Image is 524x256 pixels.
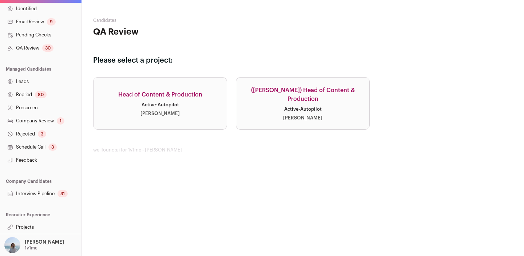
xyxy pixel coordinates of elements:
[284,106,322,112] div: Active Autopilot
[57,117,64,125] div: 1
[93,147,512,153] footer: wellfound:ai for 1v1me - [PERSON_NAME]
[93,55,512,66] h3: Please select a project:
[4,237,20,253] img: 11561648-medium_jpg
[25,245,37,251] p: 1v1me
[57,190,68,197] div: 31
[35,91,47,98] div: 80
[93,26,233,38] h1: QA Review
[142,102,179,108] div: Active Autopilot
[42,44,53,52] div: 30
[236,77,370,130] a: (Drew) Head of Content & Production
[299,107,300,111] span: ·
[245,86,361,103] div: ([PERSON_NAME]) Head of Content & Production
[118,90,202,99] div: Head of Content & Production
[93,17,233,23] h2: Candidates
[48,143,57,151] div: 3
[47,18,56,25] div: 9
[93,77,227,130] a: Head of Content & Production
[25,239,64,245] p: [PERSON_NAME]
[3,237,65,253] button: Open dropdown
[140,111,180,117] div: [PERSON_NAME]
[38,130,46,138] div: 3
[283,115,322,121] div: [PERSON_NAME]
[156,102,158,107] span: ·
